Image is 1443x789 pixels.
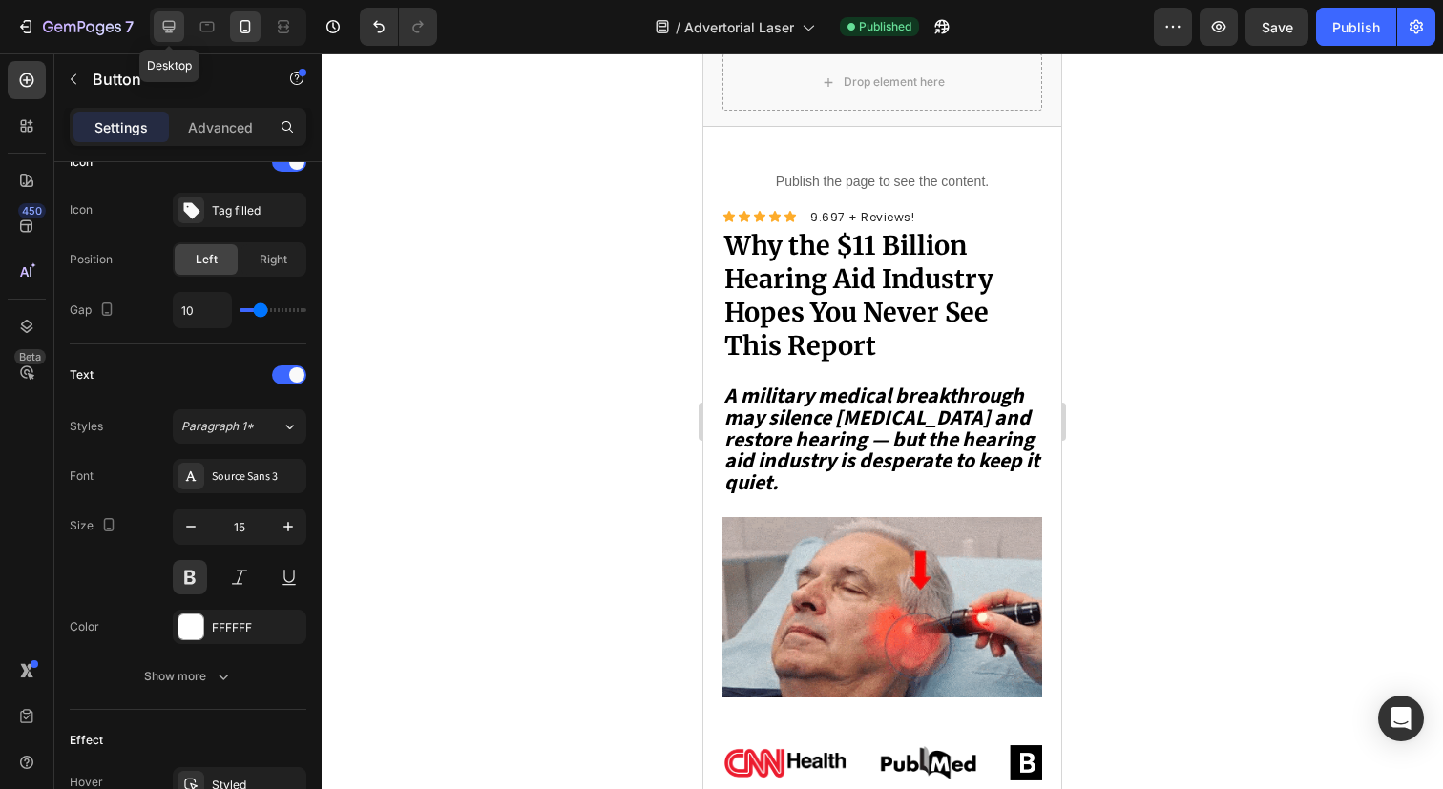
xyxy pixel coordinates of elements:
div: Icon [70,154,93,171]
div: Source Sans 3 [212,468,302,486]
div: Icon [70,201,93,218]
div: Undo/Redo [360,8,437,46]
div: Beta [14,349,46,364]
div: Tag filled [212,202,302,219]
span: / [676,17,680,37]
span: Right [260,251,287,268]
iframe: Design area [703,53,1061,789]
p: Button [93,68,255,91]
span: Advertorial Laser [684,17,794,37]
div: Show more [144,667,233,686]
button: Paragraph 1* [173,409,306,444]
span: Published [859,18,911,35]
div: Color [70,618,99,635]
div: Text [70,366,94,384]
span: Left [196,251,218,268]
div: Effect [70,732,103,749]
div: Open Intercom Messenger [1378,696,1424,741]
div: Size [70,513,120,539]
div: Gap [70,298,118,323]
input: Auto [174,293,231,327]
span: Save [1262,19,1293,35]
div: Publish [1332,17,1380,37]
span: Paragraph 1* [181,418,254,435]
p: 7 [125,15,134,38]
img: [object Object] [306,675,430,744]
p: Settings [94,117,148,137]
div: 450 [18,203,46,218]
div: Font [70,467,94,485]
p: Advanced [188,117,253,137]
button: Save [1245,8,1308,46]
img: [object Object] [163,693,287,726]
img: [object Object] [20,681,144,738]
div: Styles [70,418,103,435]
button: Publish [1316,8,1396,46]
div: Position [70,251,113,268]
button: 7 [8,8,142,46]
button: Show more [70,659,306,694]
div: FFFFFF [212,619,302,636]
